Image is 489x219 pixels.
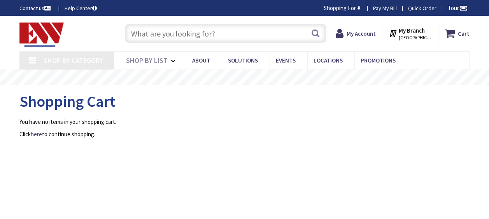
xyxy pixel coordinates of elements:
[408,4,436,12] a: Quick Order
[19,93,470,110] h1: Shopping Cart
[228,57,258,64] span: Solutions
[399,27,425,34] strong: My Branch
[347,30,376,37] strong: My Account
[445,26,470,40] a: Cart
[65,4,97,12] a: Help Center
[336,26,376,40] a: My Account
[448,4,468,12] span: Tour
[174,73,316,82] rs-layer: Free Same Day Pickup at 19 Locations
[324,4,356,12] span: Shopping For
[314,57,343,64] span: Locations
[357,4,361,12] strong: #
[19,4,52,12] a: Contact us
[125,24,326,43] input: What are you looking for?
[31,130,42,138] a: here
[458,26,470,40] strong: Cart
[373,4,397,12] a: Pay My Bill
[399,35,432,41] span: [GEOGRAPHIC_DATA], [GEOGRAPHIC_DATA]
[126,56,168,65] span: Shop By List
[276,57,296,64] span: Events
[19,130,470,138] p: Click to continue shopping.
[44,56,103,65] span: Shop By Category
[361,57,396,64] span: Promotions
[19,23,64,47] img: Electrical Wholesalers, Inc.
[19,118,470,126] p: You have no items in your shopping cart.
[192,57,210,64] span: About
[389,26,432,40] div: My Branch [GEOGRAPHIC_DATA], [GEOGRAPHIC_DATA]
